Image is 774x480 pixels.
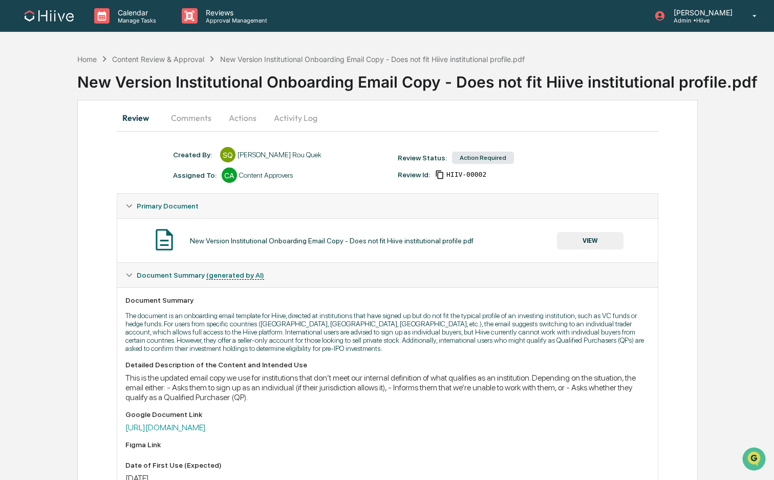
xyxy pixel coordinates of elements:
[6,125,70,143] a: 🖐️Preclearance
[398,154,447,162] div: Review Status:
[163,106,220,130] button: Comments
[446,171,486,179] span: d8d580cc-b31c-460c-8000-16cae6a82e68
[77,55,97,64] div: Home
[112,55,204,64] div: Content Review & Approval
[198,8,272,17] p: Reviews
[74,130,82,138] div: 🗄️
[117,106,658,130] div: secondary tabs example
[190,237,474,245] div: New Version Institutional Onboarding Email Copy - Does not fit Hiive institutional profile.pdf
[20,149,64,159] span: Data Lookup
[222,168,237,183] div: CA
[77,65,774,91] div: New Version Institutional Onboarding Email Copy - Does not fit Hiive institutional profile.pdf
[125,373,650,402] div: This is the updated email copy we use for institutions that don’t meet our internal definition of...
[198,17,272,24] p: Approval Management
[10,130,18,138] div: 🖐️
[10,78,29,97] img: 1746055101610-c473b297-6a78-478c-a979-82029cc54cd1
[220,55,525,64] div: New Version Institutional Onboarding Email Copy - Does not fit Hiive institutional profile.pdf
[665,8,738,17] p: [PERSON_NAME]
[206,271,264,280] u: (generated by AI)
[239,171,293,179] div: Content Approvers
[125,361,650,369] div: Detailed Description of the Content and Intended Use
[173,151,215,159] div: Created By: ‎ ‎
[220,147,235,162] div: SQ
[10,150,18,158] div: 🔎
[35,78,168,89] div: Start new chat
[35,89,130,97] div: We're available if you need us!
[20,129,66,139] span: Preclearance
[665,17,738,24] p: Admin • Hiive
[398,171,430,179] div: Review Id:
[266,106,326,130] button: Activity Log
[117,106,163,130] button: Review
[110,8,161,17] p: Calendar
[72,173,124,181] a: Powered byPylon
[125,410,650,419] div: Google Document Link
[741,446,769,474] iframe: Open customer support
[125,441,650,449] div: Figma Link
[102,174,124,181] span: Pylon
[238,151,321,159] div: [PERSON_NAME] Rou Quek
[452,152,514,164] div: Action Required
[174,81,186,94] button: Start new chat
[125,461,650,469] div: Date of First Use (Expected)
[137,271,264,279] span: Document Summary
[557,232,623,249] button: VIEW
[117,263,658,287] div: Document Summary (generated by AI)
[70,125,131,143] a: 🗄️Attestations
[125,296,650,304] div: Document Summary
[6,144,69,163] a: 🔎Data Lookup
[137,202,199,210] span: Primary Document
[117,194,658,218] div: Primary Document
[117,218,658,262] div: Primary Document
[125,311,650,352] p: The document is an onboarding email template for Hiive, directed at institutions that have signed...
[10,22,186,38] p: How can we help?
[173,171,217,179] div: Assigned To:
[84,129,127,139] span: Attestations
[125,423,206,432] a: [URL][DOMAIN_NAME]
[220,106,266,130] button: Actions
[25,10,74,22] img: logo
[110,17,161,24] p: Manage Tasks
[152,227,177,253] img: Document Icon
